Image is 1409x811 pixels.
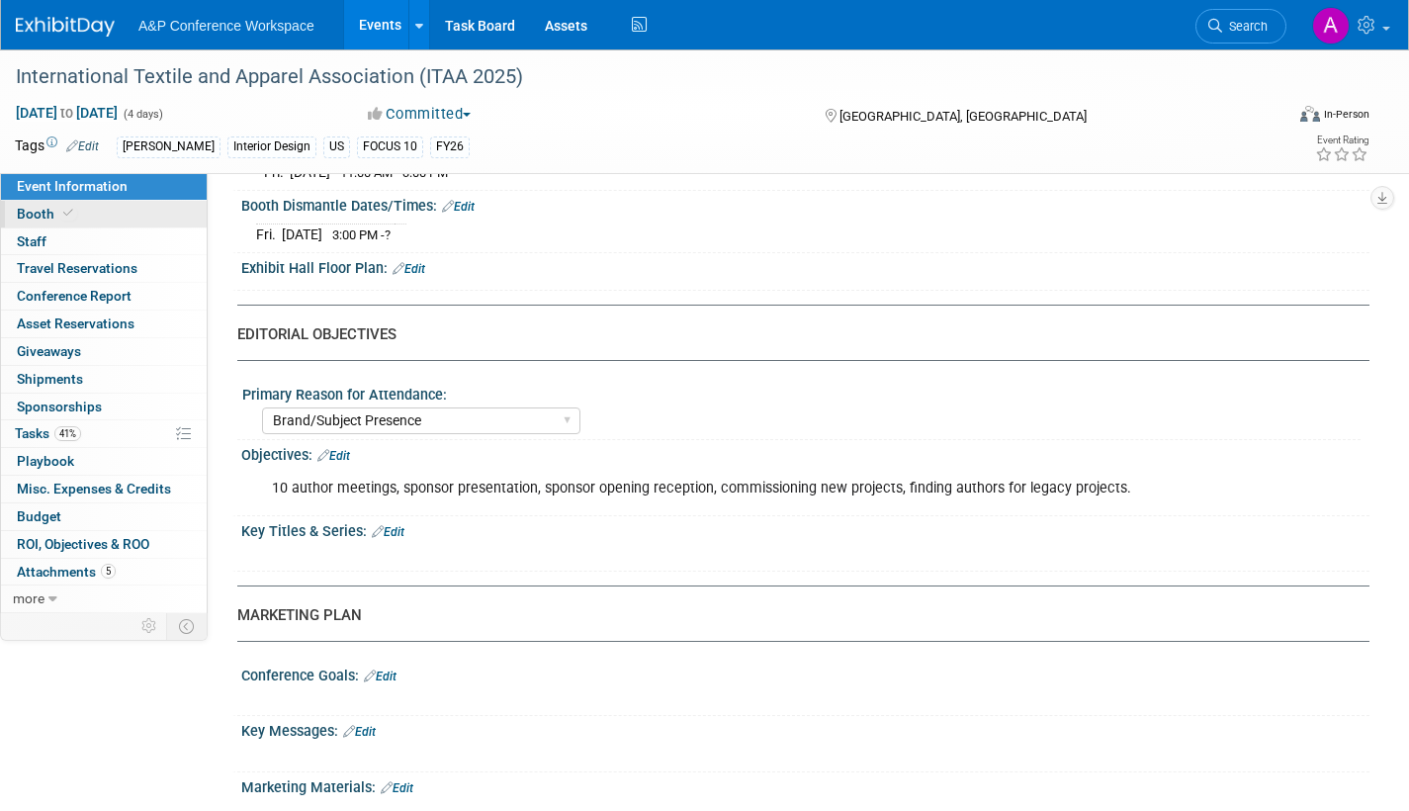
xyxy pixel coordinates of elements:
span: Attachments [17,564,116,580]
a: Edit [343,725,376,739]
div: Key Titles & Series: [241,516,1369,542]
a: Shipments [1,366,207,393]
span: 41% [54,426,81,441]
div: Marketing Materials: [241,772,1369,798]
div: Event Rating [1315,135,1368,145]
div: Objectives: [241,440,1369,466]
span: [GEOGRAPHIC_DATA], [GEOGRAPHIC_DATA] [839,109,1087,124]
img: ExhibitDay [16,17,115,37]
a: Sponsorships [1,394,207,420]
div: Key Messages: [241,716,1369,742]
a: Edit [364,670,396,683]
td: [DATE] [282,225,322,245]
img: Format-Inperson.png [1300,106,1320,122]
span: 5 [101,564,116,579]
a: Misc. Expenses & Credits [1,476,207,502]
span: more [13,590,44,606]
span: Travel Reservations [17,260,137,276]
a: Booth [1,201,207,227]
a: ROI, Objectives & ROO [1,531,207,558]
a: Search [1195,9,1286,44]
span: ROI, Objectives & ROO [17,536,149,552]
span: Tasks [15,425,81,441]
span: Budget [17,508,61,524]
span: to [57,105,76,121]
div: FOCUS 10 [357,136,423,157]
a: Conference Report [1,283,207,310]
span: Conference Report [17,288,132,304]
div: International Textile and Apparel Association (ITAA 2025) [9,59,1254,95]
div: Exhibit Hall Floor Plan: [241,253,1369,279]
span: Booth [17,206,77,222]
span: Misc. Expenses & Credits [17,481,171,496]
div: Event Format [1169,103,1369,133]
a: Edit [372,525,404,539]
a: Travel Reservations [1,255,207,282]
img: Amanda Oney [1312,7,1350,45]
span: (4 days) [122,108,163,121]
td: Personalize Event Tab Strip [132,613,167,639]
span: Giveaways [17,343,81,359]
button: Committed [361,104,479,125]
div: US [323,136,350,157]
a: Attachments5 [1,559,207,586]
div: Interior Design [227,136,316,157]
a: Tasks41% [1,420,207,447]
span: Sponsorships [17,399,102,414]
span: Event Information [17,178,128,194]
span: Asset Reservations [17,315,134,331]
div: Booth Dismantle Dates/Times: [241,191,1369,217]
div: [PERSON_NAME] [117,136,220,157]
a: Giveaways [1,338,207,365]
td: Toggle Event Tabs [167,613,208,639]
i: Booth reservation complete [63,208,73,219]
a: Edit [66,139,99,153]
a: Asset Reservations [1,311,207,337]
div: 10 author meetings, sponsor presentation, sponsor opening reception, commissioning new projects, ... [258,469,1151,508]
div: FY26 [430,136,470,157]
a: more [1,586,207,612]
div: In-Person [1323,107,1369,122]
div: Conference Goals: [241,661,1369,686]
td: Tags [15,135,99,158]
span: A&P Conference Workspace [138,18,314,34]
span: Playbook [17,453,74,469]
span: 3:00 PM - [332,227,391,242]
span: ? [385,227,391,242]
span: [DATE] [DATE] [15,104,119,122]
div: EDITORIAL OBJECTIVES [237,324,1355,345]
a: Edit [381,781,413,795]
td: Fri. [256,225,282,245]
a: Budget [1,503,207,530]
a: Playbook [1,448,207,475]
a: Edit [317,449,350,463]
span: Search [1222,19,1268,34]
div: MARKETING PLAN [237,605,1355,626]
span: Staff [17,233,46,249]
span: Shipments [17,371,83,387]
div: Primary Reason for Attendance: [242,380,1361,405]
a: Event Information [1,173,207,200]
a: Staff [1,228,207,255]
a: Edit [393,262,425,276]
a: Edit [442,200,475,214]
